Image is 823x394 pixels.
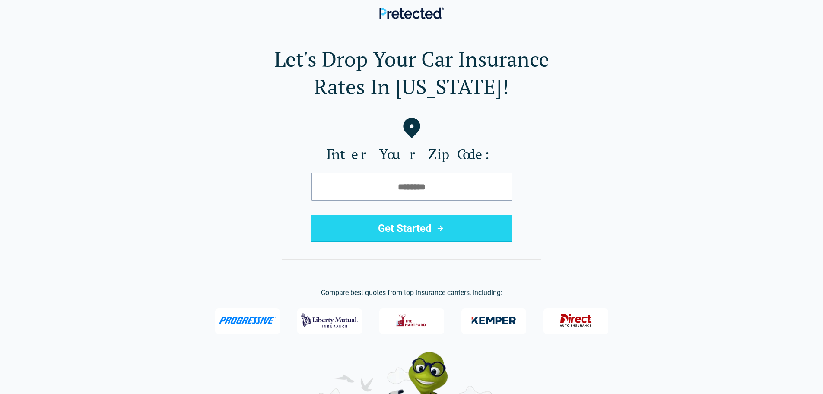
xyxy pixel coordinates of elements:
img: The Hartford [391,309,433,332]
img: Pretected [379,7,444,19]
p: Compare best quotes from top insurance carriers, including: [14,288,809,298]
label: Enter Your Zip Code: [14,145,809,163]
button: Get Started [311,215,512,242]
img: Progressive [219,317,276,324]
h1: Let's Drop Your Car Insurance Rates In [US_STATE]! [14,45,809,100]
img: Kemper [465,309,522,332]
img: Direct General [555,309,597,332]
img: Liberty Mutual [301,309,358,332]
